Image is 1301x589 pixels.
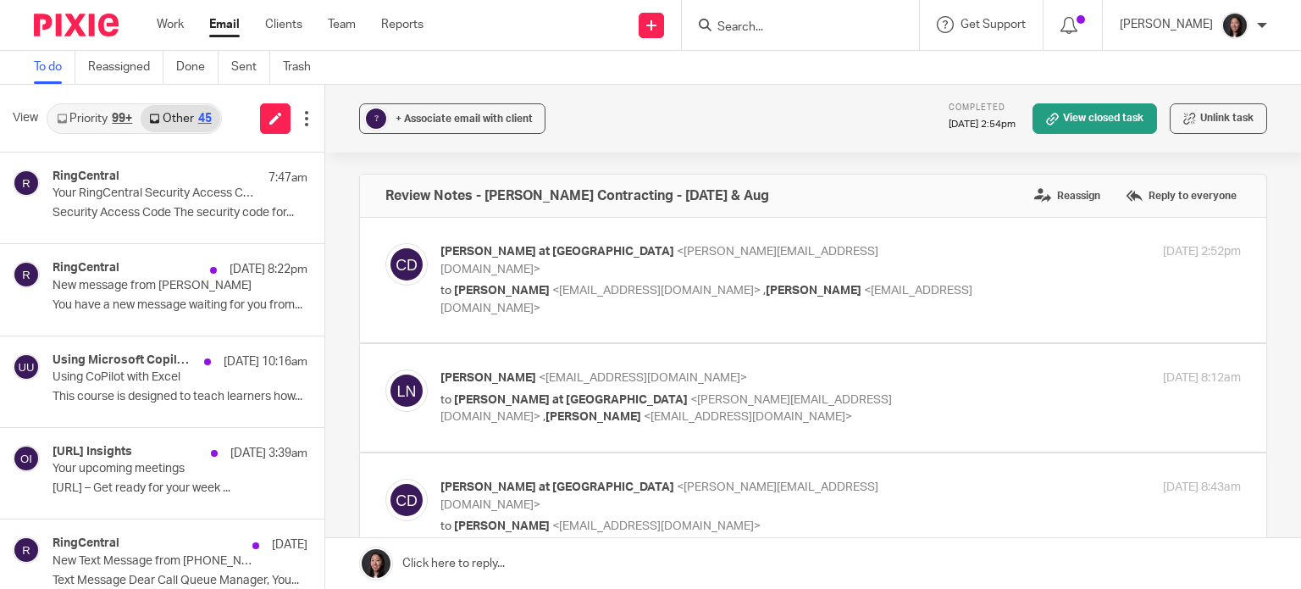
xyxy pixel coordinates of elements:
img: svg%3E [13,445,40,472]
a: Trash [283,51,324,84]
a: Done [176,51,219,84]
a: Reports [381,16,424,33]
img: Pixie [34,14,119,36]
h4: RingCentral [53,261,119,275]
span: , [543,411,545,423]
img: svg%3E [385,479,428,521]
p: Text Message Dear Call Queue Manager, You... [53,574,307,588]
a: Work [157,16,184,33]
button: ? + Associate email with client [359,103,545,134]
p: [URL] – Get ready for your week ... [53,481,307,496]
span: <[EMAIL_ADDRESS][DOMAIN_NAME]> [440,285,972,314]
p: [DATE] 2:54pm [949,118,1016,131]
input: Search [716,20,868,36]
span: , [763,285,766,297]
img: svg%3E [385,243,428,286]
p: [DATE] 8:22pm [230,261,307,278]
p: New Text Message from [PHONE_NUMBER] on [DATE] 1:33 PM [53,554,257,569]
span: <[PERSON_NAME][EMAIL_ADDRESS][DOMAIN_NAME]> [440,481,878,511]
img: svg%3E [13,169,40,197]
a: Priority99+ [48,105,141,132]
img: svg%3E [385,370,428,412]
span: View [13,109,38,127]
span: [PERSON_NAME] [545,411,641,423]
div: ? [366,108,386,129]
div: 45 [198,113,212,125]
span: [PERSON_NAME] [454,520,550,532]
h4: RingCentral [53,169,119,184]
img: svg%3E [13,536,40,564]
p: [DATE] [272,536,307,553]
p: Security Access Code The security code for... [53,206,307,220]
p: [PERSON_NAME] [1120,16,1213,33]
p: 7:47am [269,169,307,186]
p: [DATE] 2:52pm [1163,243,1241,261]
p: This course is designed to teach learners how... [53,390,307,404]
p: [DATE] 8:12am [1163,370,1241,387]
p: [DATE] 10:16am [224,353,307,370]
span: <[EMAIL_ADDRESS][DOMAIN_NAME]> [539,372,747,384]
span: to [440,285,451,297]
p: [DATE] 3:39am [230,445,307,462]
p: [DATE] 8:43am [1163,479,1241,497]
span: [PERSON_NAME] [454,285,550,297]
span: <[PERSON_NAME][EMAIL_ADDRESS][DOMAIN_NAME]> [440,246,878,275]
h4: Using Microsoft Copilot in Excel: Compliance and Responsible AI Use [53,353,196,368]
a: Team [328,16,356,33]
a: Email [209,16,240,33]
span: <[EMAIL_ADDRESS][DOMAIN_NAME]> [552,520,761,532]
img: svg%3E [13,261,40,288]
span: [PERSON_NAME] at [GEOGRAPHIC_DATA] [454,394,688,406]
a: Reassigned [88,51,163,84]
span: [PERSON_NAME] at [GEOGRAPHIC_DATA] [440,481,674,493]
p: You have a new message waiting for you from... [53,298,307,313]
span: to [440,520,451,532]
span: Get Support [961,19,1026,31]
a: To do [34,51,75,84]
span: [PERSON_NAME] [766,285,861,297]
span: <[EMAIL_ADDRESS][DOMAIN_NAME]> [644,411,852,423]
img: svg%3E [13,353,40,381]
a: Clients [265,16,302,33]
span: [PERSON_NAME] at [GEOGRAPHIC_DATA] [440,246,674,258]
p: Your RingCentral Security Access Code: 968479 [53,186,257,201]
p: New message from [PERSON_NAME] [53,279,257,293]
a: Other45 [141,105,219,132]
span: [PERSON_NAME] [440,372,536,384]
img: Lili%20square.jpg [1221,12,1248,39]
a: Sent [231,51,270,84]
button: Unlink task [1170,103,1267,134]
h4: Review Notes - [PERSON_NAME] Contracting - [DATE] & Aug [385,187,769,204]
label: Reassign [1030,183,1104,208]
p: Your upcoming meetings [53,462,257,476]
p: Using CoPilot with Excel [53,370,257,385]
h4: RingCentral [53,536,119,551]
span: Completed [949,103,1005,112]
a: View closed task [1032,103,1157,134]
div: 99+ [112,113,132,125]
span: to [440,394,451,406]
span: + Associate email with client [396,114,533,124]
label: Reply to everyone [1121,183,1241,208]
h4: [URL] Insights [53,445,132,459]
span: <[EMAIL_ADDRESS][DOMAIN_NAME]> [552,285,761,297]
